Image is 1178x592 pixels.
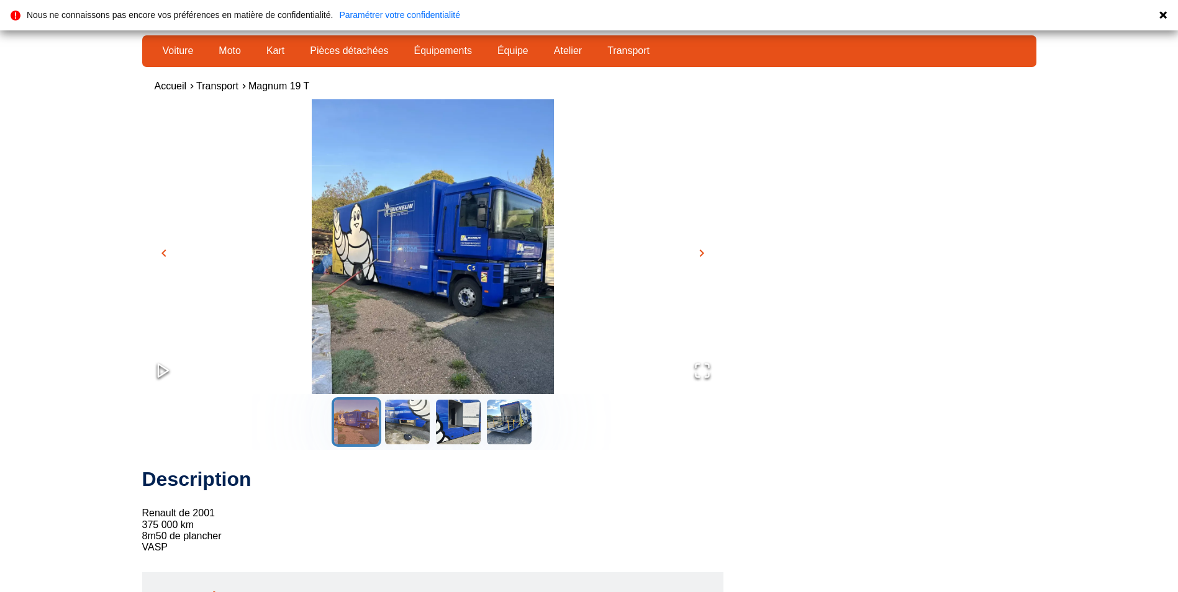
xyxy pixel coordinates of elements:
img: image [142,99,723,422]
button: Go to Slide 2 [383,397,432,447]
div: Renault de 2001 375 000 km 8m50 de plancher VASP [142,467,723,554]
a: Pièces détachées [302,40,396,61]
a: Accueil [155,81,187,91]
a: Magnum 19 T [248,81,309,91]
span: chevron_right [694,246,709,261]
div: Go to Slide 1 [142,99,723,394]
p: Nous ne connaissons pas encore vos préférences en matière de confidentialité. [27,11,333,19]
span: chevron_left [156,246,171,261]
button: Go to Slide 3 [433,397,483,447]
a: Transport [196,81,238,91]
h2: Description [142,467,723,491]
button: Play or Pause Slideshow [142,349,184,394]
div: Thumbnail Navigation [142,397,723,447]
a: Moto [211,40,249,61]
button: chevron_left [155,244,173,262]
a: Équipements [406,40,480,61]
button: Go to Slide 4 [484,397,534,447]
a: Paramétrer votre confidentialité [339,11,460,19]
button: chevron_right [692,244,711,262]
a: Kart [258,40,292,61]
a: Transport [599,40,658,61]
button: Go to Slide 1 [332,397,381,447]
button: Open Fullscreen [681,349,723,394]
a: Équipe [489,40,537,61]
a: Voiture [155,40,202,61]
a: Atelier [546,40,590,61]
